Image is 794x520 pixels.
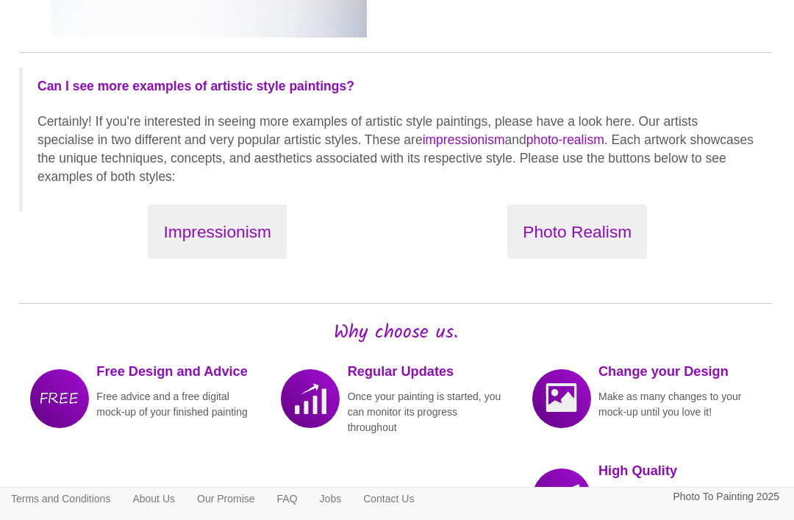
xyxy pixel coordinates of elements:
h2: Why choose us. [19,322,772,343]
button: Impressionism [148,204,287,260]
p: Free Design and Advice [96,362,255,382]
a: About Us [121,488,186,510]
blockquote: Certainly! If you're interested in seeing more examples of artistic style paintings, please have ... [19,68,772,212]
a: Photo Realism [409,204,747,260]
p: Photo To Painting 2025 [673,488,779,506]
p: Free advice and a free digital mock-up of your finished painting [96,389,255,420]
a: FAQ [266,488,309,510]
a: Impressionism [49,204,387,260]
button: Photo Realism [507,204,647,260]
p: High Quality [598,461,757,481]
p: Once your painting is started, you can monitor its progress throughout [348,389,507,435]
a: Jobs [309,488,353,510]
p: Regular Updates [348,362,507,382]
a: Our Promise [186,488,266,510]
a: Contact Us [352,488,425,510]
strong: Can I see more examples of artistic style paintings? [37,79,354,93]
p: Change your Design [598,362,757,382]
a: photo-realism [526,132,604,147]
a: impressionism [423,132,505,147]
p: Make as many changes to your mock-up until you love it! [598,389,757,420]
